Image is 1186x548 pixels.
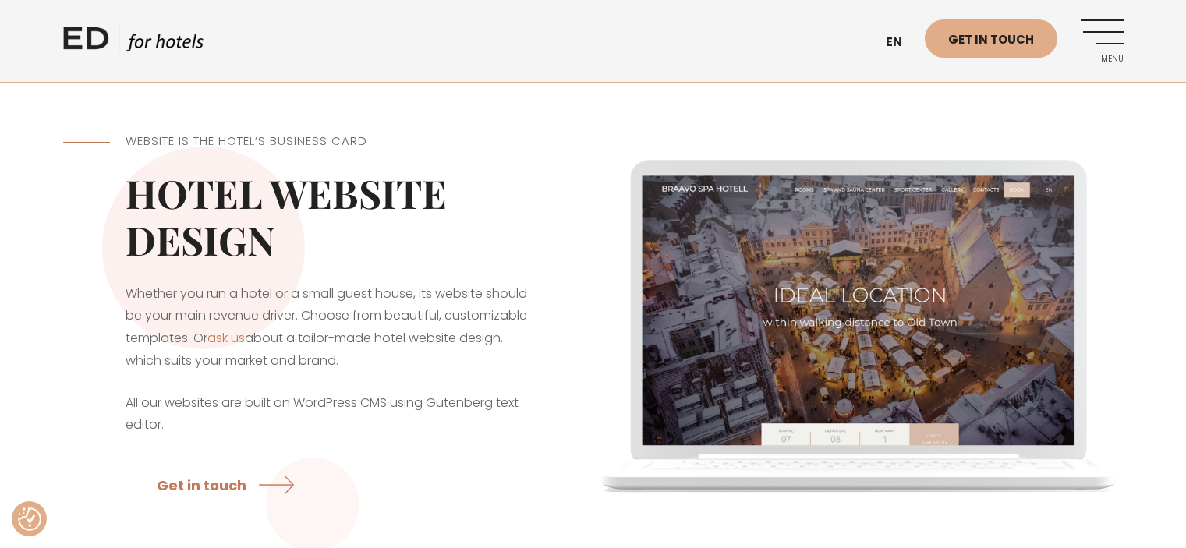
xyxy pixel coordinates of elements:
[18,507,41,531] img: Revisit consent button
[593,111,1124,535] img: Hotel website design and development by ED for hotels.
[18,507,41,531] button: Consent Preferences
[1081,19,1124,62] a: Menu
[126,283,531,373] p: Whether you run a hotel or a small guest house, its website should be your main revenue driver. C...
[1081,55,1124,64] span: Menu
[157,464,301,505] a: Get in touch
[126,392,531,437] p: All our websites are built on WordPress CMS using Gutenberg text editor.
[126,133,531,150] h5: Website is the hotel’s business card
[63,23,204,62] a: ED HOTELS
[207,329,245,347] a: ask us
[126,170,531,263] h2: Hotel website design
[925,19,1057,58] a: Get in touch
[878,23,925,62] a: en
